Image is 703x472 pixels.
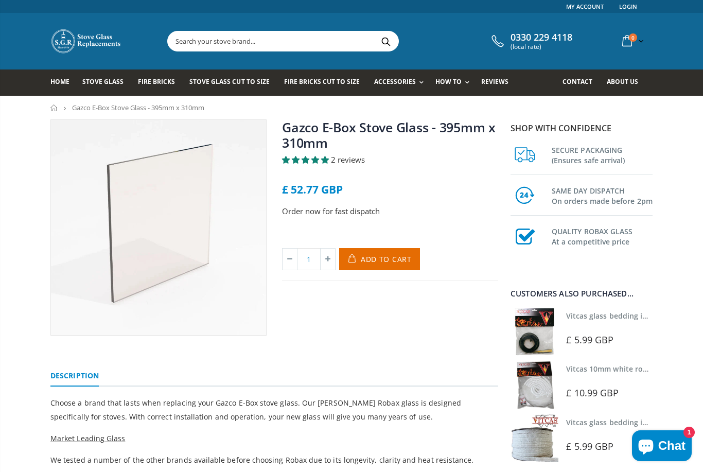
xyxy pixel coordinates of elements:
[50,77,69,86] span: Home
[563,77,592,86] span: Contact
[331,154,365,165] span: 2 reviews
[339,248,420,270] button: Add to Cart
[435,77,462,86] span: How To
[552,184,653,206] h3: SAME DAY DISPATCH On orders made before 2pm
[607,77,638,86] span: About us
[50,104,58,111] a: Home
[82,77,124,86] span: Stove Glass
[511,290,653,298] div: Customers also purchased...
[552,224,653,247] h3: QUALITY ROBAX GLASS At a competitive price
[489,32,572,50] a: 0330 229 4118 (local rate)
[189,77,269,86] span: Stove Glass Cut To Size
[50,69,77,96] a: Home
[481,77,508,86] span: Reviews
[51,120,266,335] img: squarestoveglass_e9886b17-4d56-4f14-acea-52f4d50081e9_800x_crop_center.webp
[282,154,331,165] span: 5.00 stars
[511,43,572,50] span: (local rate)
[618,31,646,51] a: 0
[629,33,637,42] span: 0
[435,69,474,96] a: How To
[511,414,558,462] img: Vitcas stove glass bedding in tape
[374,69,429,96] a: Accessories
[50,455,473,465] span: We tested a number of the other brands available before choosing Robax due to its longevity, clar...
[50,366,99,387] a: Description
[563,69,600,96] a: Contact
[566,334,613,346] span: £ 5.99 GBP
[50,398,461,422] span: Choose a brand that lasts when replacing your Gazco E-Box stove glass. Our [PERSON_NAME] Robax gl...
[72,103,204,112] span: Gazco E-Box Stove Glass - 395mm x 310mm
[50,433,125,443] span: Market Leading Glass
[607,69,646,96] a: About us
[50,28,122,54] img: Stove Glass Replacement
[282,118,496,151] a: Gazco E-Box Stove Glass - 395mm x 310mm
[282,182,343,197] span: £ 52.77 GBP
[374,31,397,51] button: Search
[284,69,367,96] a: Fire Bricks Cut To Size
[511,308,558,356] img: Vitcas stove glass bedding in tape
[566,440,613,452] span: £ 5.99 GBP
[511,361,558,409] img: Vitcas white rope, glue and gloves kit 10mm
[511,122,653,134] p: Shop with confidence
[82,69,131,96] a: Stove Glass
[552,143,653,166] h3: SECURE PACKAGING (Ensures safe arrival)
[361,254,412,264] span: Add to Cart
[481,69,516,96] a: Reviews
[189,69,277,96] a: Stove Glass Cut To Size
[566,387,619,399] span: £ 10.99 GBP
[284,77,360,86] span: Fire Bricks Cut To Size
[138,69,183,96] a: Fire Bricks
[629,430,695,464] inbox-online-store-chat: Shopify online store chat
[282,205,498,217] p: Order now for fast dispatch
[374,77,416,86] span: Accessories
[168,31,514,51] input: Search your stove brand...
[138,77,175,86] span: Fire Bricks
[511,32,572,43] span: 0330 229 4118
